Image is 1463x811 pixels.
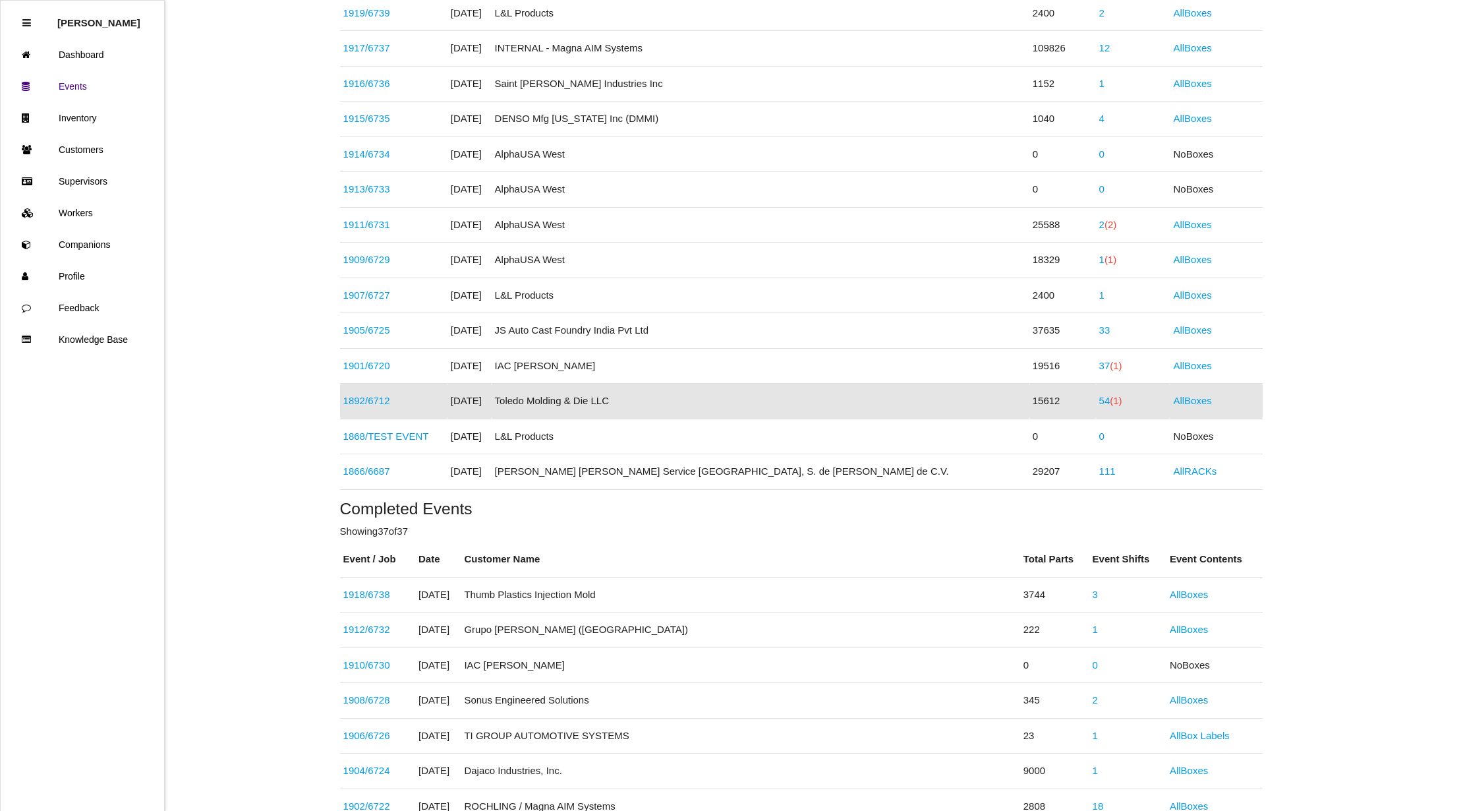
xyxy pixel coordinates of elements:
[1,134,164,165] a: Customers
[1029,31,1096,67] td: 109826
[492,278,1029,313] td: L&L Products
[343,693,412,708] div: 68405582AB
[1,229,164,260] a: Companions
[1166,647,1263,683] td: No Boxes
[343,429,444,444] div: TEST EVENT
[343,182,444,197] div: S1638
[1029,419,1096,454] td: 0
[343,218,444,233] div: F17630B
[1173,324,1211,336] a: AllBoxes
[1,39,164,71] a: Dashboard
[343,729,412,744] div: HJPA0013ACF30
[1173,466,1217,477] a: AllRACKs
[1,197,164,229] a: Workers
[343,431,429,442] a: 1868/TEST EVENT
[340,500,1263,518] h5: Completed Events
[461,647,1019,683] td: IAC [PERSON_NAME]
[492,31,1029,67] td: INTERNAL - Magna AIM Systems
[1029,207,1096,243] td: 25588
[343,254,390,265] a: 1909/6729
[492,207,1029,243] td: AlphaUSA West
[1099,219,1117,230] a: 2(2)
[343,659,390,671] a: 1910/6730
[492,419,1029,454] td: L&L Products
[1099,78,1104,89] a: 1
[1110,360,1122,371] span: (1)
[1093,659,1098,671] a: 0
[1093,765,1098,776] a: 1
[492,384,1029,419] td: Toledo Molding & Die LLC
[447,172,492,208] td: [DATE]
[415,754,461,789] td: [DATE]
[1099,7,1104,18] a: 2
[343,42,390,53] a: 1917/6737
[343,464,444,479] div: 68546289AB (@ Magna AIM)
[343,323,444,338] div: 10301666
[447,313,492,349] td: [DATE]
[1099,360,1122,371] a: 37(1)
[343,395,390,406] a: 1892/6712
[340,524,1263,539] p: Showing 37 of 37
[1099,289,1104,301] a: 1
[461,542,1019,577] th: Customer Name
[447,419,492,454] td: [DATE]
[1029,102,1096,137] td: 1040
[343,147,444,162] div: S2700-00
[1,260,164,292] a: Profile
[1020,683,1089,719] td: 345
[415,683,461,719] td: [DATE]
[1029,313,1096,349] td: 37635
[447,66,492,102] td: [DATE]
[492,136,1029,172] td: AlphaUSA West
[1093,694,1098,706] a: 2
[343,658,412,673] div: 8203J2B
[1020,577,1089,613] td: 3744
[1099,466,1116,477] a: 111
[1170,172,1262,208] td: No Boxes
[343,466,390,477] a: 1866/6687
[1020,754,1089,789] td: 9000
[1,292,164,324] a: Feedback
[492,172,1029,208] td: AlphaUSA West
[447,136,492,172] td: [DATE]
[343,288,444,303] div: LJ6B S279D81 AA (45063)
[461,613,1019,648] td: Grupo [PERSON_NAME] ([GEOGRAPHIC_DATA])
[1099,395,1122,406] a: 54(1)
[1170,419,1262,454] td: No Boxes
[1104,254,1116,265] span: (1)
[1089,542,1166,577] th: Event Shifts
[1,71,164,102] a: Events
[1029,348,1096,384] td: 19516
[1099,431,1104,442] a: 0
[1170,730,1230,741] a: AllBox Labels
[492,66,1029,102] td: Saint [PERSON_NAME] Industries Inc
[492,313,1029,349] td: JS Auto Cast Foundry India Pvt Ltd
[1104,219,1116,230] span: (2)
[415,647,461,683] td: [DATE]
[1029,243,1096,278] td: 18329
[1170,765,1208,776] a: AllBoxes
[1099,183,1104,195] a: 0
[343,587,412,603] div: CK41-V101W20
[1029,454,1096,490] td: 29207
[1020,647,1089,683] td: 0
[343,289,390,301] a: 1907/6727
[343,359,444,374] div: PJ6B S045A76 AG3JA6
[447,384,492,419] td: [DATE]
[1173,219,1211,230] a: AllBoxes
[343,394,444,409] div: 68427781AA; 68340793AA
[447,278,492,313] td: [DATE]
[415,577,461,613] td: [DATE]
[1099,113,1104,124] a: 4
[1173,113,1211,124] a: AllBoxes
[343,113,390,124] a: 1915/6735
[343,148,390,160] a: 1914/6734
[415,542,461,577] th: Date
[343,589,390,600] a: 1918/6738
[1029,66,1096,102] td: 1152
[343,78,390,89] a: 1916/6736
[1093,730,1098,741] a: 1
[1,165,164,197] a: Supervisors
[343,730,390,741] a: 1906/6726
[1029,172,1096,208] td: 0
